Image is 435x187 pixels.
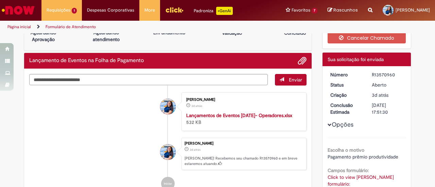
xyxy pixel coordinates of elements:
div: R13570960 [372,71,403,78]
button: Adicionar anexos [298,56,307,65]
div: Daiane Rodrigues Gomes [160,99,176,114]
span: Favoritos [292,7,310,14]
span: 1 [72,8,77,14]
span: 3d atrás [190,148,201,152]
ul: Trilhas de página [5,21,285,33]
p: +GenAi [216,7,233,15]
a: Click to view [PERSON_NAME] formulário: [328,174,394,187]
span: 3d atrás [191,104,202,108]
img: click_logo_yellow_360x200.png [165,5,184,15]
dt: Status [325,81,367,88]
img: ServiceNow [1,3,36,17]
time: 26/09/2025 14:51:24 [190,148,201,152]
div: [PERSON_NAME] [185,142,303,146]
span: 7 [312,8,317,14]
a: Rascunhos [328,7,358,14]
div: [PERSON_NAME] [186,98,299,102]
li: Daiane Teixeira Rodrigues Gomes [29,138,307,170]
a: Lançamentos de Eventos [DATE]- Operadores.xlsx [186,112,292,118]
dt: Número [325,71,367,78]
span: Rascunhos [333,7,358,13]
span: Pagamento prêmio produtividade [328,154,398,160]
span: Sua solicitação foi enviada [328,56,384,62]
textarea: Digite sua mensagem aqui... [29,74,268,85]
p: Aguardando atendimento [90,29,123,43]
time: 26/09/2025 14:48:09 [191,104,202,108]
button: Cancelar Chamado [328,33,406,43]
b: Campos formulário: [328,167,369,173]
span: More [144,7,155,14]
b: Escolha o motivo [328,147,364,153]
div: Daiane Rodrigues Gomes [160,144,176,160]
span: 3d atrás [372,92,388,98]
dt: Criação [325,92,367,98]
span: Despesas Corporativas [87,7,134,14]
div: 532 KB [186,112,299,126]
span: Requisições [47,7,70,14]
p: [PERSON_NAME]! Recebemos seu chamado R13570960 e em breve estaremos atuando. [185,156,303,166]
a: Formulário de Atendimento [46,24,96,30]
div: [DATE] 17:51:30 [372,102,403,115]
div: Padroniza [194,7,233,15]
dt: Conclusão Estimada [325,102,367,115]
time: 26/09/2025 14:51:24 [372,92,388,98]
span: [PERSON_NAME] [396,7,430,13]
div: Aberto [372,81,403,88]
button: Enviar [275,74,307,86]
h2: Lançamento de Eventos na Folha de Pagamento Histórico de tíquete [29,58,144,64]
a: Página inicial [7,24,31,30]
span: Enviar [289,77,302,83]
p: Aguardando Aprovação [27,29,60,43]
div: 26/09/2025 14:51:24 [372,92,403,98]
